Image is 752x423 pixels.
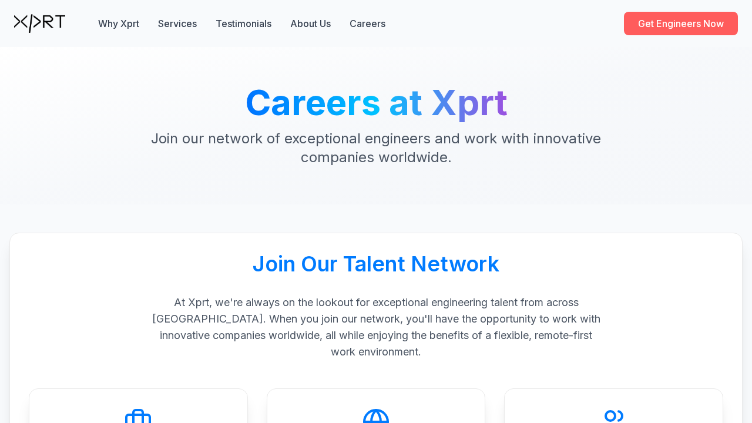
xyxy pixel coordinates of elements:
[150,129,602,167] p: Join our network of exceptional engineers and work with innovative companies worldwide.
[245,81,508,123] span: Careers at Xprt
[158,16,197,31] button: Services
[150,294,602,360] p: At Xprt, we're always on the lookout for exceptional engineering talent from across [GEOGRAPHIC_D...
[350,16,385,31] a: Careers
[624,12,738,35] a: Get Engineers Now
[14,14,65,33] img: Xprt Logo
[216,16,271,31] button: Testimonials
[98,16,139,31] button: Why Xprt
[290,16,331,31] a: About Us
[29,252,723,276] h2: Join Our Talent Network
